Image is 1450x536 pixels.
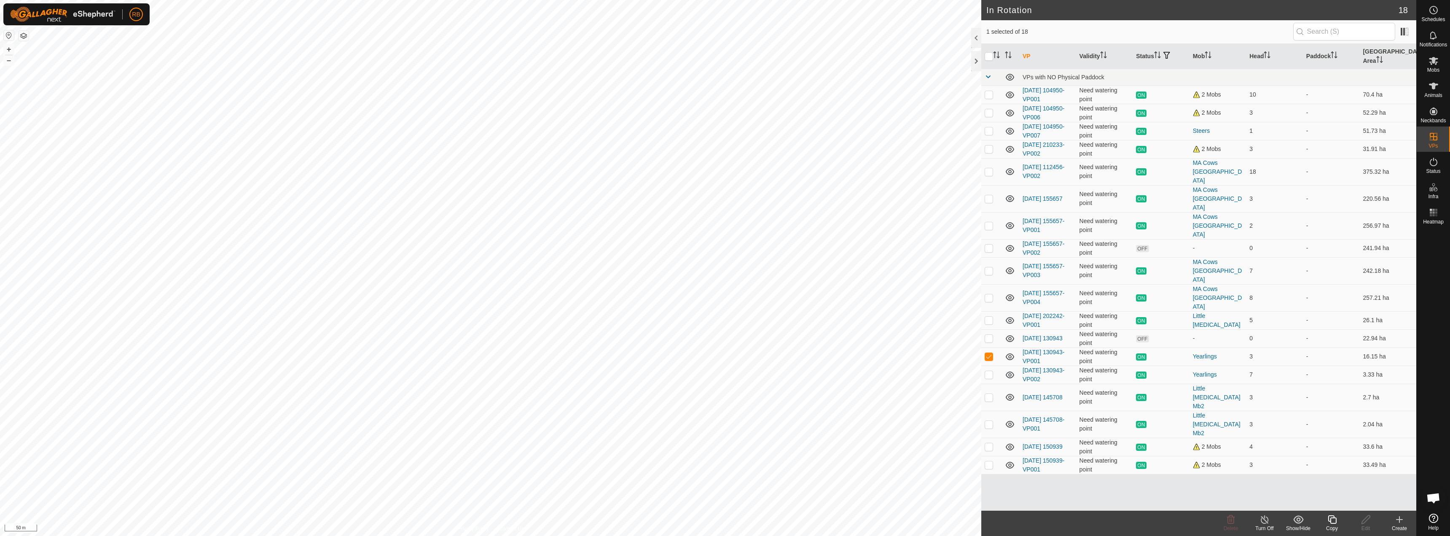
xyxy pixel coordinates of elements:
[1193,213,1243,239] div: MA Cows [GEOGRAPHIC_DATA]
[1281,525,1315,532] div: Show/Hide
[4,44,14,54] button: +
[1417,510,1450,534] a: Help
[1303,239,1360,257] td: -
[1193,411,1243,438] div: Little [MEDICAL_DATA] Mb2
[1193,258,1243,284] div: MA Cows [GEOGRAPHIC_DATA]
[1136,195,1146,202] span: ON
[1136,353,1146,361] span: ON
[1023,394,1063,401] a: [DATE] 145708
[1076,329,1133,347] td: Need watering point
[1359,86,1416,104] td: 70.4 ha
[1428,525,1439,531] span: Help
[1136,128,1146,135] span: ON
[1136,110,1146,117] span: ON
[1315,525,1349,532] div: Copy
[1303,158,1360,185] td: -
[1246,284,1303,311] td: 8
[1376,57,1383,64] p-sorticon: Activate to sort
[1076,438,1133,456] td: Need watering point
[1303,257,1360,284] td: -
[1005,53,1012,59] p-sorticon: Activate to sort
[1193,384,1243,411] div: Little [MEDICAL_DATA] Mb2
[1421,485,1446,511] div: Open chat
[1359,366,1416,384] td: 3.33 ha
[1246,86,1303,104] td: 10
[1303,140,1360,158] td: -
[1076,140,1133,158] td: Need watering point
[1193,352,1243,361] div: Yearlings
[1136,294,1146,302] span: ON
[1136,146,1146,153] span: ON
[1420,42,1447,47] span: Notifications
[1023,349,1064,364] a: [DATE] 130943-VP001
[1076,104,1133,122] td: Need watering point
[1023,312,1064,328] a: [DATE] 202242-VP001
[1076,311,1133,329] td: Need watering point
[1193,370,1243,379] div: Yearlings
[1193,461,1243,469] div: 2 Mobs
[1303,212,1360,239] td: -
[1023,416,1064,432] a: [DATE] 145708-VP001
[1076,44,1133,69] th: Validity
[1023,105,1064,121] a: [DATE] 104950-VP006
[1427,67,1439,73] span: Mobs
[1100,53,1107,59] p-sorticon: Activate to sort
[1420,118,1446,123] span: Neckbands
[1246,411,1303,438] td: 3
[1383,525,1416,532] div: Create
[1193,159,1243,185] div: MA Cows [GEOGRAPHIC_DATA]
[1136,168,1146,175] span: ON
[1428,194,1438,199] span: Infra
[1246,366,1303,384] td: 7
[1076,158,1133,185] td: Need watering point
[1359,284,1416,311] td: 257.21 ha
[1076,185,1133,212] td: Need watering point
[1023,123,1064,139] a: [DATE] 104950-VP007
[1303,284,1360,311] td: -
[1303,185,1360,212] td: -
[1359,104,1416,122] td: 52.29 ha
[1136,317,1146,324] span: ON
[1023,141,1064,157] a: [DATE] 210233-VP002
[1205,53,1211,59] p-sorticon: Activate to sort
[1246,239,1303,257] td: 0
[1359,257,1416,284] td: 242.18 ha
[1426,169,1440,174] span: Status
[1193,127,1243,135] div: Steers
[1023,290,1064,305] a: [DATE] 155657-VP004
[1359,311,1416,329] td: 26.1 ha
[1023,74,1413,81] div: VPs with NO Physical Paddock
[1303,329,1360,347] td: -
[1076,384,1133,411] td: Need watering point
[1246,44,1303,69] th: Head
[1076,366,1133,384] td: Need watering point
[1193,90,1243,99] div: 2 Mobs
[1076,347,1133,366] td: Need watering point
[1023,240,1064,256] a: [DATE] 155657-VP002
[1246,384,1303,411] td: 3
[1246,257,1303,284] td: 7
[1424,93,1442,98] span: Animals
[986,27,1293,36] span: 1 selected of 18
[1349,525,1383,532] div: Edit
[1076,411,1133,438] td: Need watering point
[1224,525,1238,531] span: Delete
[1331,53,1337,59] p-sorticon: Activate to sort
[1193,186,1243,212] div: MA Cows [GEOGRAPHIC_DATA]
[1303,311,1360,329] td: -
[1193,312,1243,329] div: Little [MEDICAL_DATA]
[1023,263,1064,278] a: [DATE] 155657-VP003
[1136,421,1146,428] span: ON
[1023,218,1064,233] a: [DATE] 155657-VP001
[1136,245,1149,252] span: OFF
[1246,122,1303,140] td: 1
[1076,239,1133,257] td: Need watering point
[1193,145,1243,154] div: 2 Mobs
[1264,53,1270,59] p-sorticon: Activate to sort
[457,525,489,533] a: Privacy Policy
[1359,438,1416,456] td: 33.6 ha
[1076,122,1133,140] td: Need watering point
[1359,140,1416,158] td: 31.91 ha
[1023,367,1064,382] a: [DATE] 130943-VP002
[1399,4,1408,16] span: 18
